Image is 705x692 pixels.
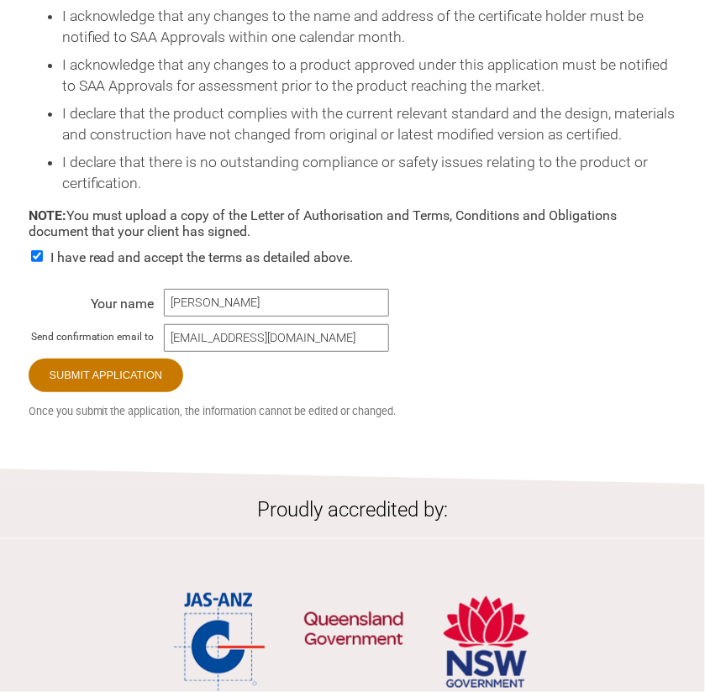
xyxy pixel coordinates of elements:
[29,359,184,392] input: Submit Application
[29,239,677,272] div: I have read and accept the terms as detailed above.
[62,152,677,194] li: I declare that there is no outstanding compliance or safety issues relating to the product or cer...
[29,291,155,308] div: Your name
[29,207,66,223] strong: NOTE:
[62,55,677,97] li: I acknowledge that any changes to a product approved under this application must be notified to S...
[29,405,677,417] small: Once you submit the application, the information cannot be edited or changed.
[29,327,155,343] div: Send confirmation email to
[62,103,677,145] li: I declare that the product complies with the current relevant standard and the design, materials ...
[62,6,677,48] li: I acknowledge that any changes to the name and address of the certificate holder must be notified...
[29,207,677,272] div: You must upload a copy of the Letter of Authorisation and Terms, Conditions and Obligations docum...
